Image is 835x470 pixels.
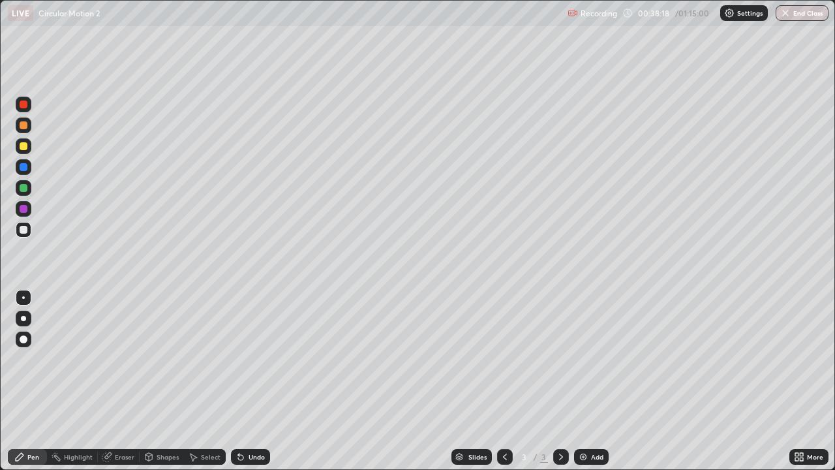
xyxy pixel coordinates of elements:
p: Recording [581,8,617,18]
div: / [534,453,538,461]
div: Add [591,454,603,460]
div: More [807,454,823,460]
img: add-slide-button [578,452,588,462]
div: Eraser [115,454,134,460]
div: Shapes [157,454,179,460]
img: recording.375f2c34.svg [568,8,578,18]
div: Highlight [64,454,93,460]
div: Pen [27,454,39,460]
p: Circular Motion 2 [38,8,100,18]
img: class-settings-icons [724,8,735,18]
p: Settings [737,10,763,16]
p: LIVE [12,8,29,18]
div: Undo [249,454,265,460]
div: Slides [468,454,487,460]
button: End Class [776,5,828,21]
img: end-class-cross [780,8,791,18]
div: 3 [540,451,548,463]
div: 3 [518,453,531,461]
div: Select [201,454,220,460]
